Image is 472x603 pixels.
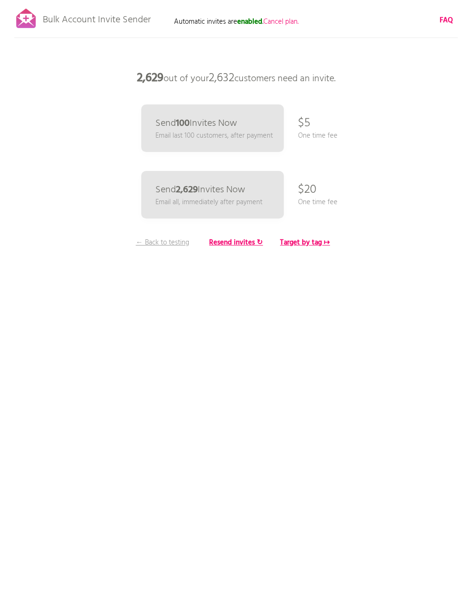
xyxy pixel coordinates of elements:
[137,69,164,88] b: 2,629
[155,185,245,195] p: Send Invites Now
[209,69,234,88] span: 2,632
[263,16,299,28] span: Cancel plan.
[141,171,284,218] a: Send2,629Invites Now Email all, immediately after payment
[94,64,379,93] p: out of your customers need an invite.
[298,109,310,138] p: $5
[176,116,190,131] b: 100
[155,119,237,128] p: Send Invites Now
[280,237,330,248] b: Target by tag ↦
[155,197,262,207] p: Email all, immediately after payment
[141,104,284,152] a: Send100Invites Now Email last 100 customers, after payment
[141,17,331,27] p: Automatic invites are .
[127,237,198,248] p: ← Back to testing
[209,237,263,248] b: Resend invites ↻
[43,6,151,29] p: Bulk Account Invite Sender
[298,131,337,141] p: One time fee
[237,16,262,28] b: enabled
[298,176,317,204] p: $20
[176,182,198,198] b: 2,629
[298,197,337,207] p: One time fee
[440,15,453,26] a: FAQ
[155,131,273,141] p: Email last 100 customers, after payment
